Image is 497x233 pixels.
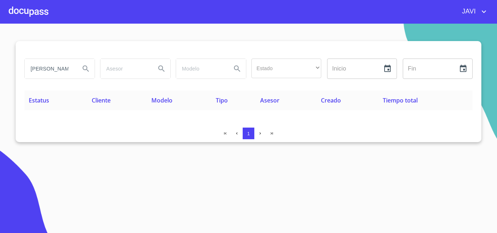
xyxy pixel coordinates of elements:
[29,96,49,104] span: Estatus
[176,59,226,79] input: search
[216,96,228,104] span: Tipo
[153,60,170,77] button: Search
[77,60,95,77] button: Search
[321,96,341,104] span: Creado
[243,128,254,139] button: 1
[457,6,488,17] button: account of current user
[100,59,150,79] input: search
[151,96,172,104] span: Modelo
[25,59,74,79] input: search
[383,96,418,104] span: Tiempo total
[457,6,480,17] span: JAVI
[92,96,111,104] span: Cliente
[251,59,321,78] div: ​
[247,131,250,136] span: 1
[228,60,246,77] button: Search
[260,96,279,104] span: Asesor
